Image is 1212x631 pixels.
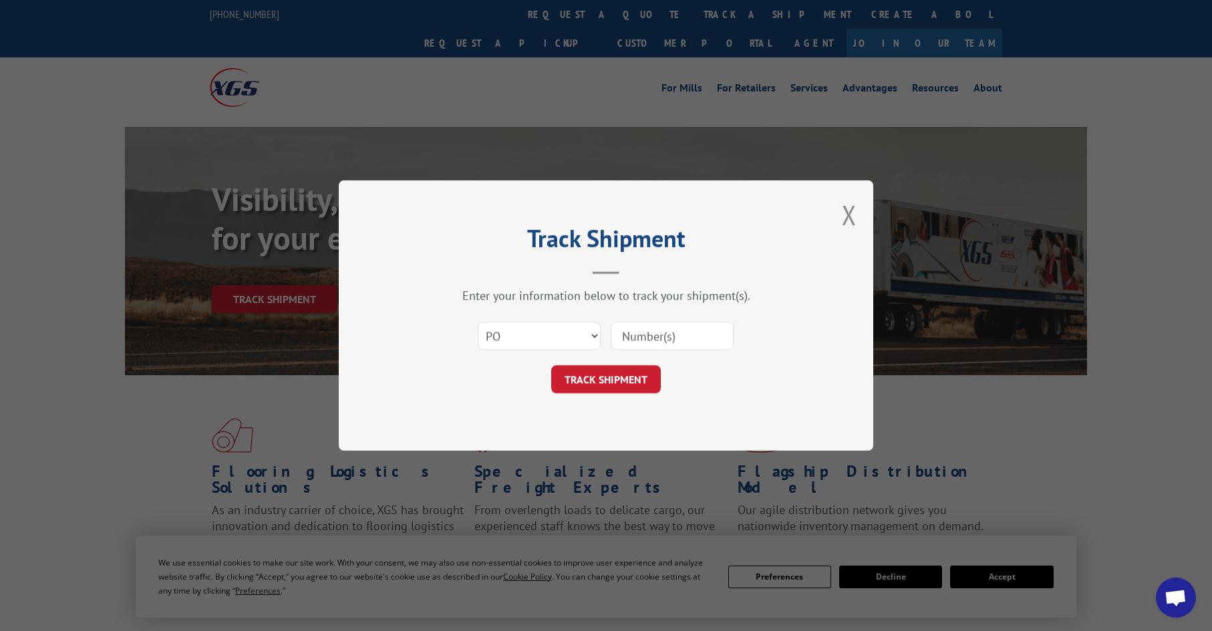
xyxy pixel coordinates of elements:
button: TRACK SHIPMENT [551,365,661,393]
div: Enter your information below to track your shipment(s). [406,288,806,303]
div: Open chat [1156,578,1196,618]
input: Number(s) [611,322,734,350]
h2: Track Shipment [406,229,806,254]
button: Close modal [842,197,857,232]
